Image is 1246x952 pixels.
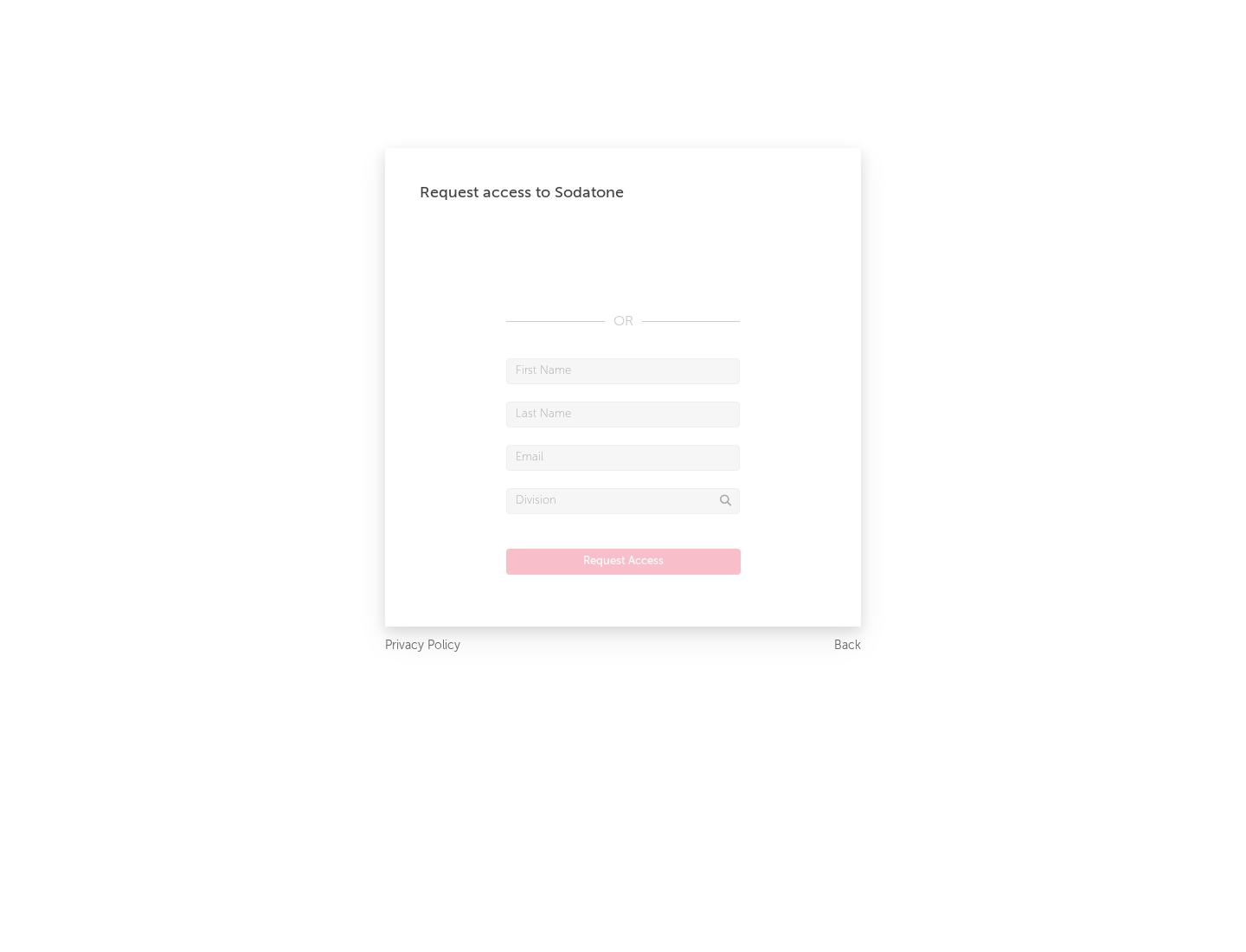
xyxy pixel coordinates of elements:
input: First Name [506,358,740,384]
div: Request access to Sodatone [420,183,826,203]
a: Back [834,635,861,657]
button: Request Access [506,549,741,575]
input: Email [506,445,740,471]
div: OR [506,312,740,332]
input: Last Name [506,402,740,428]
input: Division [506,488,740,514]
a: Privacy Policy [385,635,460,657]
